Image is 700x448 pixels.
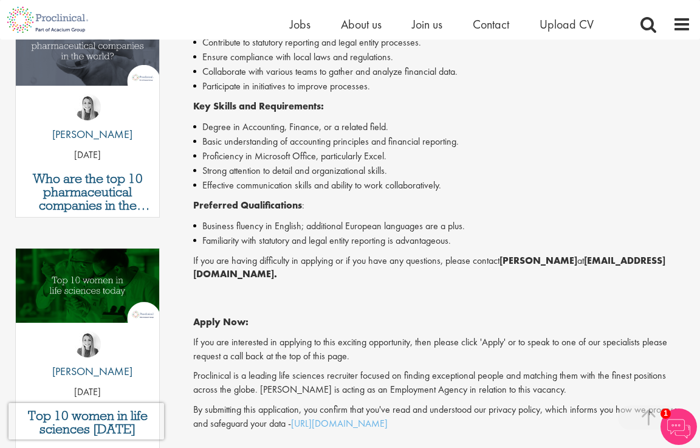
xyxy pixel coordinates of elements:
[193,50,691,64] li: Ensure compliance with local laws and regulations.
[22,172,153,212] a: Who are the top 10 pharmaceutical companies in the world? (2025)
[193,199,302,212] strong: Preferred Qualifications
[193,336,691,364] p: If you are interested in applying to this exciting opportunity, then please click 'Apply' or to s...
[193,100,324,112] strong: Key Skills and Requirements:
[473,16,509,32] a: Contact
[193,219,691,233] li: Business fluency in English; additional European languages are a plus.
[341,16,382,32] a: About us
[193,120,691,134] li: Degree in Accounting, Finance, or a related field.
[193,134,691,149] li: Basic understanding of accounting principles and financial reporting.
[16,12,159,119] a: Link to a post
[43,94,132,148] a: Hannah Burke [PERSON_NAME]
[193,164,691,178] li: Strong attention to detail and organizational skills.
[193,79,691,94] li: Participate in initiatives to improve processes.
[43,364,132,379] p: [PERSON_NAME]
[43,331,132,385] a: Hannah Burke [PERSON_NAME]
[193,149,691,164] li: Proficiency in Microsoft Office, particularly Excel.
[661,408,671,419] span: 1
[43,126,132,142] p: [PERSON_NAME]
[16,12,159,86] img: Top 10 pharmaceutical companies in the world 2025
[290,16,311,32] a: Jobs
[661,408,697,445] img: Chatbot
[74,331,101,357] img: Hannah Burke
[16,148,159,162] p: [DATE]
[16,249,159,323] img: Top 10 women in life sciences today
[193,254,665,281] strong: [EMAIL_ADDRESS][DOMAIN_NAME].
[540,16,594,32] a: Upload CV
[74,94,101,120] img: Hannah Burke
[193,233,691,248] li: Familiarity with statutory and legal entity reporting is advantageous.
[291,417,388,430] a: [URL][DOMAIN_NAME]
[412,16,442,32] a: Join us
[193,369,691,397] p: Proclinical is a leading life sciences recruiter focused on finding exceptional people and matchi...
[16,249,159,356] a: Link to a post
[16,385,159,399] p: [DATE]
[193,315,249,328] strong: Apply Now:
[193,178,691,193] li: Effective communication skills and ability to work collaboratively.
[193,35,691,50] li: Contribute to statutory reporting and legal entity processes.
[193,199,691,213] p: :
[193,64,691,79] li: Collaborate with various teams to gather and analyze financial data.
[499,254,577,267] strong: [PERSON_NAME]
[193,403,691,431] p: By submitting this application, you confirm that you've read and understood our privacy policy, w...
[193,254,691,282] p: If you are having difficulty in applying or if you have any questions, please contact at
[9,403,164,439] iframe: reCAPTCHA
